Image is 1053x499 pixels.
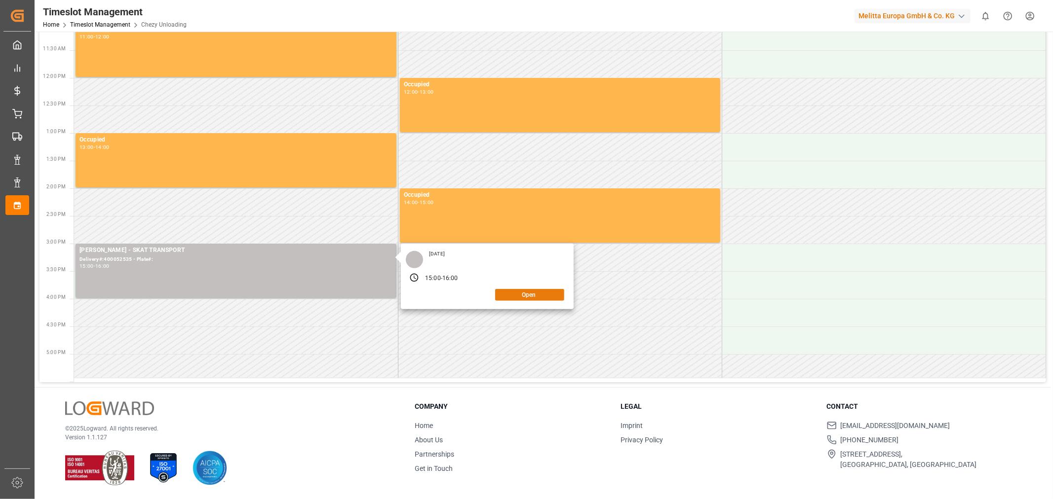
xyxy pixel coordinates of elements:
div: 16:00 [95,264,110,268]
span: 3:30 PM [46,267,66,272]
div: - [441,274,442,283]
a: Privacy Policy [621,436,663,444]
span: 2:30 PM [46,212,66,217]
div: 12:00 [95,35,110,39]
a: Home [415,422,433,429]
div: Occupied [404,190,716,200]
img: ISO 27001 Certification [146,451,181,485]
span: 3:00 PM [46,239,66,245]
div: 16:00 [442,274,458,283]
span: 4:30 PM [46,322,66,327]
div: - [94,264,95,268]
a: Imprint [621,422,643,429]
a: Home [43,21,59,28]
div: [DATE] [426,250,448,257]
div: 13:00 [420,90,434,94]
div: 14:00 [95,145,110,149]
div: 15:00 [420,200,434,205]
a: Get in Touch [415,464,453,472]
button: Open [495,289,564,301]
button: show 0 new notifications [975,5,997,27]
img: Logward Logo [65,401,154,416]
span: [PHONE_NUMBER] [841,435,899,445]
span: 1:30 PM [46,156,66,162]
div: Timeslot Management [43,4,187,19]
a: Timeslot Management [70,21,130,28]
div: 13:00 [79,145,94,149]
div: - [94,35,95,39]
a: Partnerships [415,450,454,458]
span: 12:30 PM [43,101,66,107]
div: - [418,90,419,94]
span: [STREET_ADDRESS], [GEOGRAPHIC_DATA], [GEOGRAPHIC_DATA] [841,449,977,470]
span: 11:30 AM [43,46,66,51]
button: Melitta Europa GmbH & Co. KG [855,6,975,25]
div: Occupied [404,80,716,90]
span: [EMAIL_ADDRESS][DOMAIN_NAME] [841,421,950,431]
h3: Company [415,401,608,412]
span: 12:00 PM [43,73,66,79]
div: Occupied [79,135,392,145]
button: Help Center [997,5,1019,27]
span: 4:00 PM [46,294,66,300]
div: 15:00 [79,264,94,268]
h3: Legal [621,401,814,412]
h3: Contact [827,401,1020,412]
div: [PERSON_NAME] - SKAT TRANSPORT [79,246,392,255]
div: - [94,145,95,149]
div: 14:00 [404,200,418,205]
a: About Us [415,436,443,444]
span: 2:00 PM [46,184,66,189]
span: 1:00 PM [46,129,66,134]
div: Delivery#:400052535 - Plate#: [79,255,392,264]
p: © 2025 Logward. All rights reserved. [65,424,390,433]
span: 5:00 PM [46,350,66,355]
img: ISO 9001 & ISO 14001 Certification [65,451,134,485]
img: AICPA SOC [193,451,227,485]
div: 15:00 [425,274,441,283]
p: Version 1.1.127 [65,433,390,442]
div: 11:00 [79,35,94,39]
div: Melitta Europa GmbH & Co. KG [855,9,971,23]
div: - [418,200,419,205]
div: 12:00 [404,90,418,94]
